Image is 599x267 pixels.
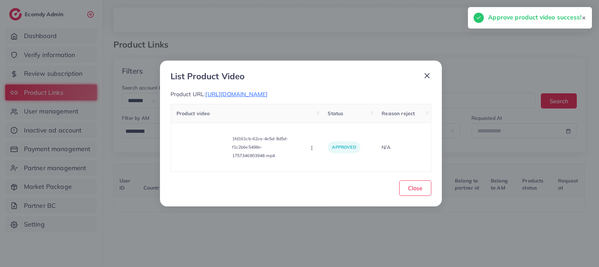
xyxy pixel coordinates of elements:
[399,180,431,195] button: Close
[488,13,581,22] h5: Approve product video success!
[382,110,415,117] span: Reason reject
[328,141,360,153] p: approved
[205,91,267,98] span: [URL][DOMAIN_NAME]
[171,90,431,98] p: Product URL:
[328,110,343,117] span: Status
[177,110,210,117] span: Product video
[408,185,422,192] span: Close
[232,135,303,160] p: 1fd161cb-62ca-4e5d-8d5d-f1c2b6e5498e-1757346803948.mp4
[382,143,425,151] p: N/A
[171,71,245,81] h3: List Product Video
